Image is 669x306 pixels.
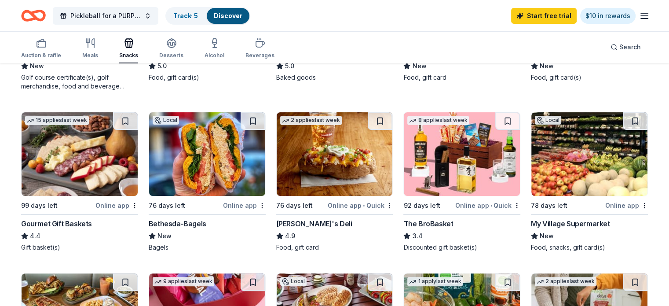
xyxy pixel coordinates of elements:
img: Image for Bethesda-Bagels [149,112,265,196]
div: Baked goods [276,73,393,82]
button: Meals [82,34,98,63]
span: 5.0 [157,61,167,71]
button: Pickleball for a PURPOSE [53,7,158,25]
div: 92 days left [403,200,440,211]
div: My Village Supermarket [531,218,610,229]
span: New [540,231,554,241]
div: Local [535,116,561,125]
div: Auction & raffle [21,52,61,59]
div: 9 applies last week [153,277,214,286]
button: Snacks [119,34,138,63]
div: Food, gift card(s) [149,73,266,82]
div: 76 days left [149,200,185,211]
button: Track· 5Discover [165,7,250,25]
span: 4.4 [30,231,40,241]
span: Pickleball for a PURPOSE [70,11,141,21]
div: Online app [605,200,648,211]
div: Online app Quick [328,200,393,211]
div: Beverages [245,52,274,59]
div: Local [153,116,179,125]
div: Food, gift card [276,243,393,252]
img: Image for My Village Supermarket [531,112,647,196]
a: Home [21,5,46,26]
div: Gourmet Gift Baskets [21,218,92,229]
div: The BroBasket [403,218,453,229]
div: Food, gift card(s) [531,73,648,82]
div: Online app [223,200,266,211]
div: Gift basket(s) [21,243,138,252]
div: Discounted gift basket(s) [403,243,520,252]
div: 76 days left [276,200,313,211]
div: 2 applies last week [535,277,596,286]
button: Beverages [245,34,274,63]
div: Meals [82,52,98,59]
div: Bethesda-Bagels [149,218,206,229]
span: 4.9 [285,231,295,241]
a: Image for The BroBasket8 applieslast week92 days leftOnline app•QuickThe BroBasket3.4Discounted g... [403,112,520,252]
button: Search [603,38,648,56]
div: 99 days left [21,200,58,211]
div: Alcohol [205,52,224,59]
a: Image for Gourmet Gift Baskets15 applieslast week99 days leftOnline appGourmet Gift Baskets4.4Gif... [21,112,138,252]
div: 15 applies last week [25,116,89,125]
a: Image for My Village SupermarketLocal78 days leftOnline appMy Village SupermarketNewFood, snacks,... [531,112,648,252]
span: New [412,61,426,71]
a: Image for Jason's Deli2 applieslast week76 days leftOnline app•Quick[PERSON_NAME]'s Deli4.9Food, ... [276,112,393,252]
div: 78 days left [531,200,567,211]
a: Track· 5 [173,12,198,19]
span: Search [619,42,641,52]
div: Bagels [149,243,266,252]
span: New [157,231,172,241]
button: Auction & raffle [21,34,61,63]
div: Local [280,277,307,286]
div: [PERSON_NAME]'s Deli [276,218,352,229]
div: Food, snacks, gift card(s) [531,243,648,252]
div: Online app [95,200,138,211]
span: 5.0 [285,61,294,71]
span: New [540,61,554,71]
img: Image for Jason's Deli [277,112,393,196]
span: New [30,61,44,71]
span: • [490,202,492,209]
div: 2 applies last week [280,116,342,125]
img: Image for The BroBasket [404,112,520,196]
img: Image for Gourmet Gift Baskets [22,112,138,196]
div: Food, gift card [403,73,520,82]
div: 8 applies last week [407,116,469,125]
span: 3.4 [412,231,422,241]
span: • [363,202,365,209]
button: Alcohol [205,34,224,63]
button: Desserts [159,34,183,63]
a: Start free trial [511,8,577,24]
div: 1 apply last week [407,277,463,286]
div: Golf course certificate(s), golf merchandise, food and beverage certificate [21,73,138,91]
div: Snacks [119,52,138,59]
a: Discover [214,12,242,19]
a: Image for Bethesda-BagelsLocal76 days leftOnline appBethesda-BagelsNewBagels [149,112,266,252]
div: Desserts [159,52,183,59]
div: Online app Quick [455,200,520,211]
a: $10 in rewards [580,8,636,24]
